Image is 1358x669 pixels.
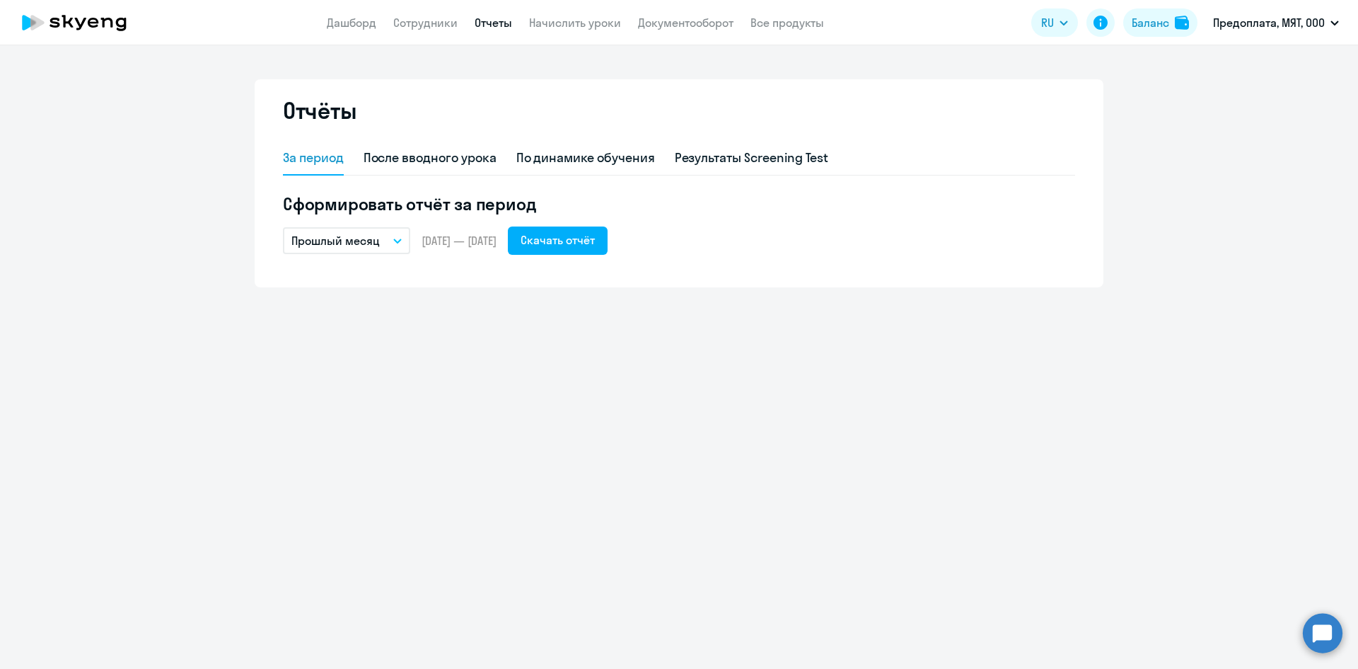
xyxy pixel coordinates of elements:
div: За период [283,149,344,167]
div: После вводного урока [364,149,497,167]
a: Дашборд [327,16,376,30]
a: Начислить уроки [529,16,621,30]
h2: Отчёты [283,96,356,125]
p: Прошлый месяц [291,232,380,249]
div: Результаты Screening Test [675,149,829,167]
button: RU [1031,8,1078,37]
a: Документооборот [638,16,733,30]
button: Скачать отчёт [508,227,608,255]
div: Скачать отчёт [521,231,595,248]
h5: Сформировать отчёт за период [283,193,1075,215]
a: Все продукты [750,16,824,30]
img: balance [1175,16,1189,30]
span: RU [1041,14,1054,31]
a: Сотрудники [393,16,458,30]
button: Балансbalance [1123,8,1197,37]
div: Баланс [1132,14,1169,31]
div: По динамике обучения [516,149,655,167]
button: Прошлый месяц [283,227,410,254]
p: Предоплата, МЯТ, ООО [1213,14,1325,31]
span: [DATE] — [DATE] [422,233,497,248]
button: Предоплата, МЯТ, ООО [1206,6,1346,40]
a: Отчеты [475,16,512,30]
